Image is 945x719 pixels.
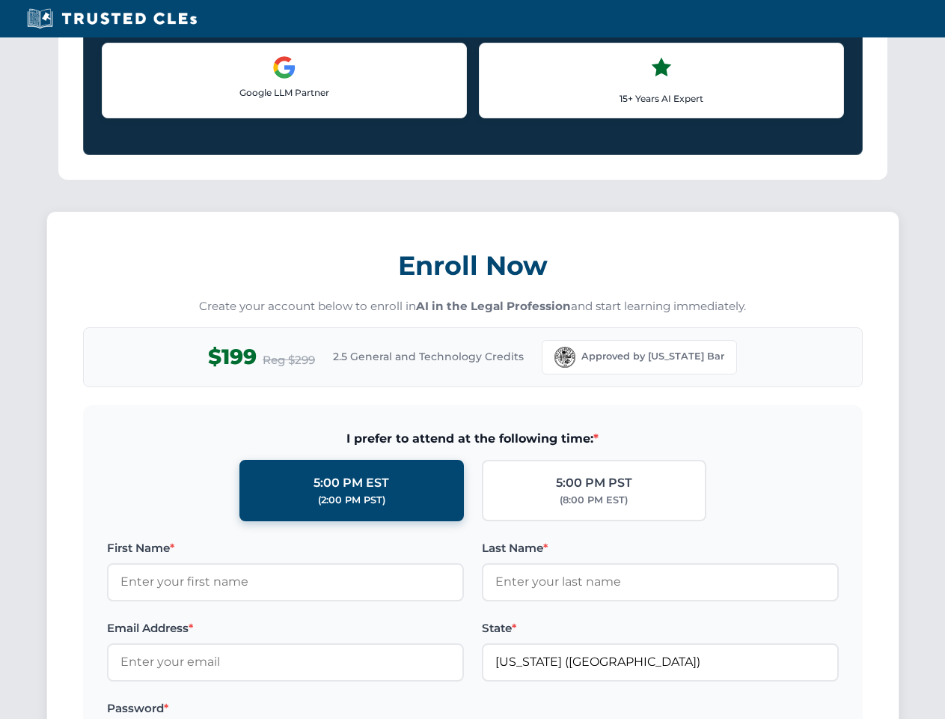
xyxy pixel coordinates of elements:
h3: Enroll Now [83,242,863,289]
input: Enter your last name [482,563,839,601]
label: First Name [107,539,464,557]
span: 2.5 General and Technology Credits [333,348,524,365]
input: Enter your email [107,643,464,681]
p: Create your account below to enroll in and start learning immediately. [83,298,863,315]
span: $199 [208,340,257,374]
img: Florida Bar [554,347,575,368]
span: Reg $299 [263,351,315,369]
div: (8:00 PM EST) [560,493,628,508]
div: (2:00 PM PST) [318,493,385,508]
p: 15+ Years AI Expert [492,91,831,106]
strong: AI in the Legal Profession [416,299,571,313]
span: Approved by [US_STATE] Bar [581,349,724,364]
div: 5:00 PM PST [556,473,632,493]
div: 5:00 PM EST [314,473,389,493]
img: Google [272,55,296,79]
label: Last Name [482,539,839,557]
label: Email Address [107,619,464,637]
label: Password [107,700,464,718]
span: I prefer to attend at the following time: [107,429,839,449]
label: State [482,619,839,637]
p: Google LLM Partner [114,85,454,100]
input: Enter your first name [107,563,464,601]
input: Florida (FL) [482,643,839,681]
img: Trusted CLEs [22,7,201,30]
